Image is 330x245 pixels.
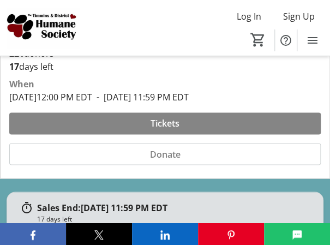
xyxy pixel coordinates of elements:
[9,47,24,59] b: 221
[37,201,81,213] span: Sales End:
[274,8,323,25] button: Sign Up
[9,143,321,165] button: Donate
[132,223,198,245] button: LinkedIn
[248,30,268,50] button: Cart
[228,8,270,25] button: Log In
[66,223,132,245] button: X
[7,8,79,49] img: Timmins and District Humane Society's Logo
[9,91,92,103] span: [DATE] 12:00 PM EDT
[275,29,297,51] button: Help
[81,201,167,213] span: [DATE] 11:59 PM EDT
[9,112,321,134] button: Tickets
[92,91,104,103] span: -
[9,61,19,73] span: 17
[198,223,264,245] button: Pinterest
[37,214,72,224] div: 17 days left
[150,147,181,160] span: Donate
[151,117,179,130] span: Tickets
[302,29,323,51] button: Menu
[264,223,330,245] button: SMS
[237,10,261,23] span: Log In
[9,77,34,91] div: When
[9,60,321,73] p: days left
[283,10,315,23] span: Sign Up
[92,91,189,103] span: [DATE] 11:59 PM EDT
